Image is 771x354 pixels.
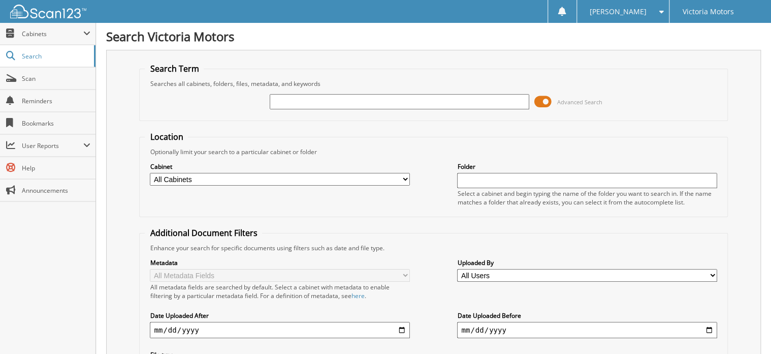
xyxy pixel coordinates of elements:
[457,311,717,320] label: Date Uploaded Before
[145,244,722,252] div: Enhance your search for specific documents using filters such as date and file type.
[22,119,90,128] span: Bookmarks
[145,63,204,74] legend: Search Term
[106,28,761,45] h1: Search Victoria Motors
[145,147,722,156] div: Optionally limit your search to a particular cabinet or folder
[150,311,409,320] label: Date Uploaded After
[22,164,90,172] span: Help
[457,322,717,338] input: end
[590,9,647,15] span: [PERSON_NAME]
[682,9,733,15] span: Victoria Motors
[145,227,262,239] legend: Additional Document Filters
[457,258,717,267] label: Uploaded By
[150,162,409,171] label: Cabinet
[150,322,409,338] input: start
[22,52,89,61] span: Search
[22,97,90,105] span: Reminders
[351,291,364,300] a: here
[457,162,717,171] label: Folder
[22,141,83,150] span: User Reports
[150,283,409,300] div: All metadata fields are searched by default. Select a cabinet with metadata to enable filtering b...
[557,98,602,106] span: Advanced Search
[145,79,722,88] div: Searches all cabinets, folders, files, metadata, and keywords
[22,186,90,195] span: Announcements
[22,74,90,83] span: Scan
[457,189,717,206] div: Select a cabinet and begin typing the name of the folder you want to search in. If the name match...
[10,5,86,18] img: scan123-logo-white.svg
[22,29,83,38] span: Cabinets
[145,131,188,142] legend: Location
[720,305,771,354] iframe: Chat Widget
[150,258,409,267] label: Metadata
